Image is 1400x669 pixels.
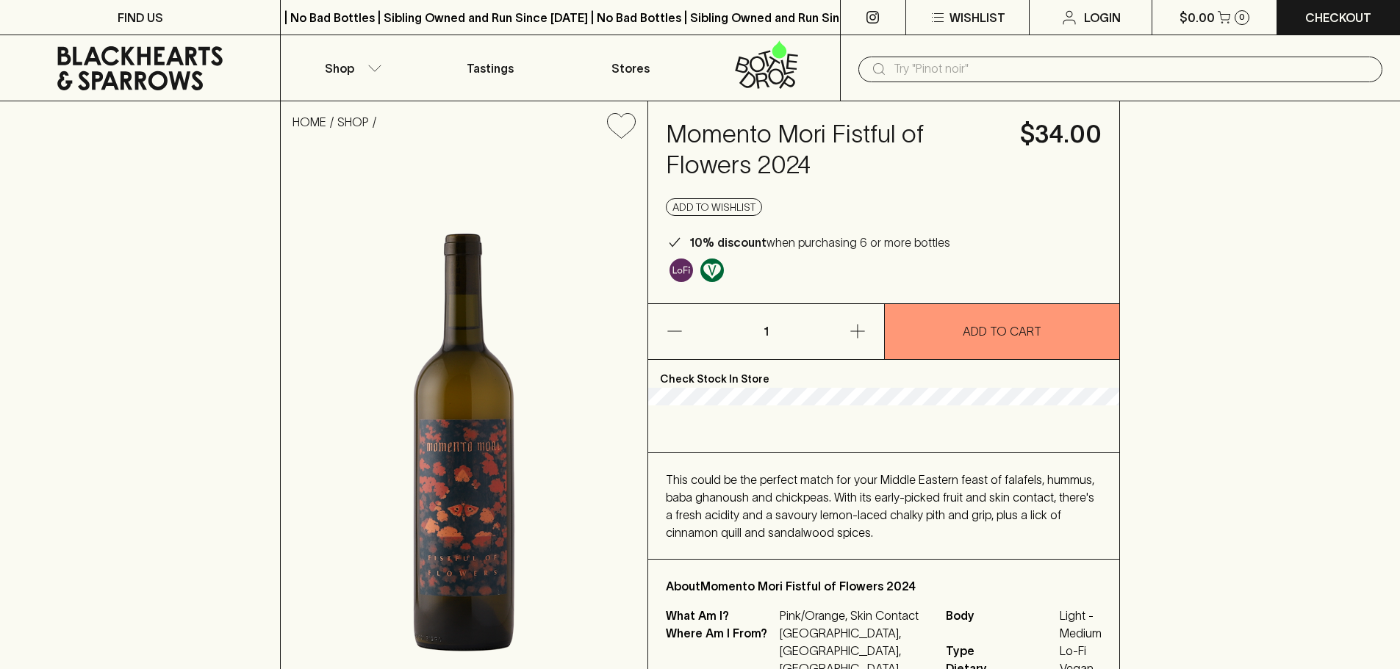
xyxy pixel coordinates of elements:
p: About Momento Mori Fistful of Flowers 2024 [666,577,1102,595]
a: Some may call it natural, others minimum intervention, either way, it’s hands off & maybe even a ... [666,255,697,286]
p: when purchasing 6 or more bottles [689,234,950,251]
b: 10% discount [689,236,767,249]
p: Shop [325,59,354,77]
input: Try "Pinot noir" [894,57,1371,81]
span: Lo-Fi [1060,642,1102,659]
span: This could be the perfect match for your Middle Eastern feast of falafels, hummus, baba ghanoush ... [666,473,1094,539]
img: Lo-Fi [670,258,693,282]
button: Add to wishlist [601,107,642,145]
p: $0.00 [1180,9,1215,26]
h4: Momento Mori Fistful of Flowers 2024 [666,119,1002,181]
button: ADD TO CART [885,304,1120,359]
button: Shop [281,35,420,101]
img: Vegan [700,258,724,282]
p: Stores [611,59,650,77]
span: Body [946,607,1056,642]
p: 0 [1239,13,1245,21]
p: Checkout [1305,9,1371,26]
a: SHOP [337,115,369,129]
a: Tastings [420,35,560,101]
a: HOME [292,115,326,129]
span: Light - Medium [1060,607,1102,642]
h4: $34.00 [1020,119,1102,150]
button: Add to wishlist [666,198,762,216]
p: FIND US [118,9,163,26]
a: Made without the use of any animal products. [697,255,728,286]
p: ADD TO CART [963,322,1041,340]
span: Type [946,642,1056,659]
p: Check Stock In Store [648,360,1119,388]
p: Login [1084,9,1121,26]
p: 1 [748,304,783,359]
p: Wishlist [950,9,1005,26]
p: Tastings [467,59,514,77]
a: Stores [561,35,700,101]
p: What Am I? [666,607,776,624]
p: Pink/Orange, Skin Contact [780,607,928,624]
